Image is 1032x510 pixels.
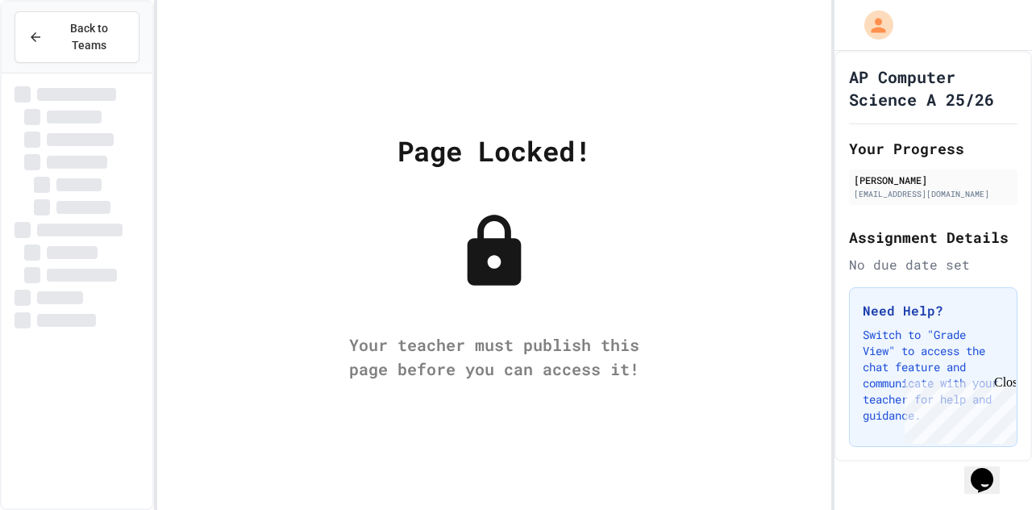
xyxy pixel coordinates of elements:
h1: AP Computer Science A 25/26 [849,65,1018,111]
button: Back to Teams [15,11,139,63]
h3: Need Help? [863,301,1005,320]
h2: Your Progress [849,137,1018,160]
div: [PERSON_NAME] [854,173,1013,187]
div: Chat with us now!Close [6,6,111,102]
iframe: chat widget [964,445,1016,494]
p: Switch to "Grade View" to access the chat feature and communicate with your teacher for help and ... [863,327,1005,424]
span: Back to Teams [52,20,126,54]
div: Your teacher must publish this page before you can access it! [333,332,655,381]
div: Page Locked! [397,130,591,171]
div: My Account [847,6,897,44]
div: [EMAIL_ADDRESS][DOMAIN_NAME] [854,188,1013,200]
iframe: chat widget [898,375,1016,444]
div: No due date set [849,255,1018,274]
h2: Assignment Details [849,226,1018,249]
